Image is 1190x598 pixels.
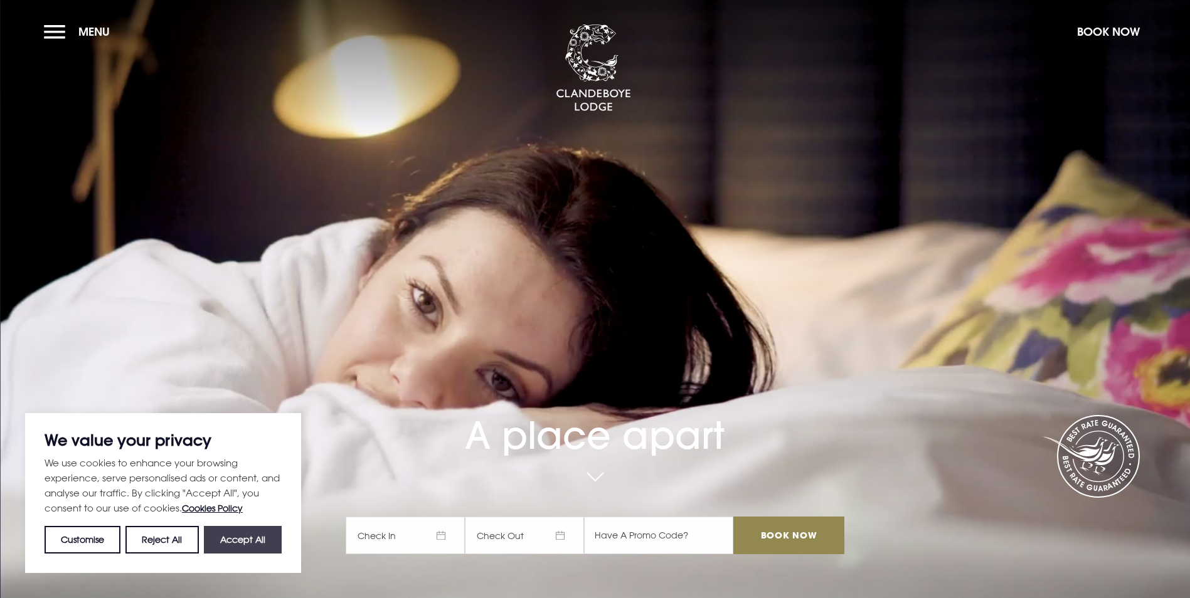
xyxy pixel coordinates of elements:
p: We use cookies to enhance your browsing experience, serve personalised ads or content, and analys... [45,455,282,516]
span: Menu [78,24,110,39]
img: Clandeboye Lodge [556,24,631,112]
button: Accept All [204,526,282,553]
button: Reject All [125,526,198,553]
a: Cookies Policy [182,503,243,513]
button: Book Now [1071,18,1146,45]
button: Menu [44,18,116,45]
button: Customise [45,526,120,553]
input: Book Now [733,517,844,554]
div: We value your privacy [25,413,301,573]
p: We value your privacy [45,433,282,448]
span: Check In [346,517,465,554]
input: Have A Promo Code? [584,517,733,554]
span: Check Out [465,517,584,554]
h1: A place apart [346,377,844,458]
